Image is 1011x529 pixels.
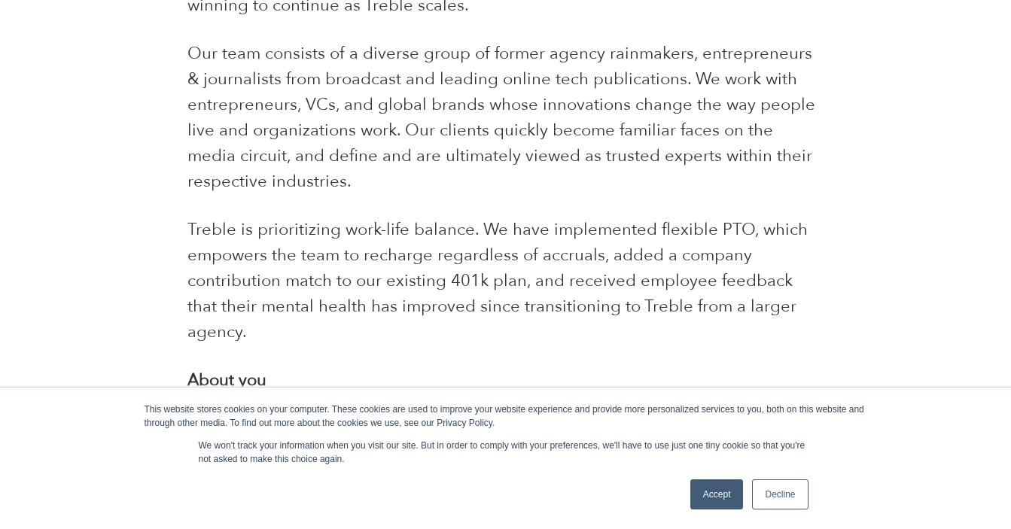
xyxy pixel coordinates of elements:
div: This website stores cookies on your computer. These cookies are used to improve your website expe... [145,403,867,430]
a: Accept [690,479,744,509]
a: Decline [752,479,808,509]
p: We won't track your information when you visit our site. But in order to comply with your prefere... [199,439,813,466]
p: Our team consists of a diverse group of former agency rainmakers, entrepreneurs & journalists fro... [187,41,824,194]
p: Treble is prioritizing work-life balance. We have implemented flexible PTO, which empowers the te... [187,217,824,345]
strong: About you [187,369,266,391]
